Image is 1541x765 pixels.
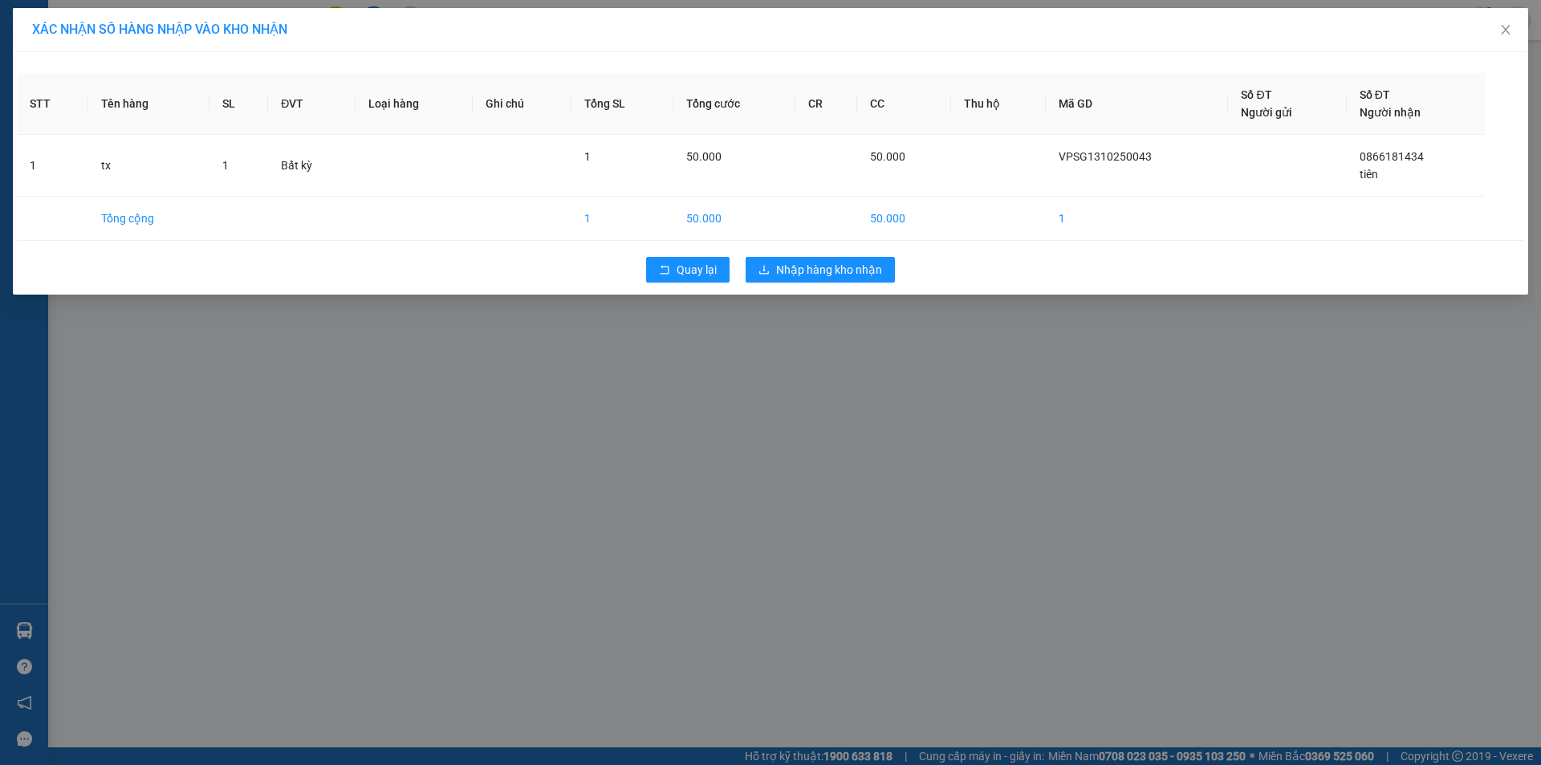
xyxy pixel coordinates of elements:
span: XÁC NHẬN SỐ HÀNG NHẬP VÀO KHO NHẬN [32,22,287,37]
th: Mã GD [1046,73,1228,135]
span: 0866181434 [1360,150,1424,163]
td: 1 [17,135,88,197]
span: Số ĐT [1360,88,1390,101]
td: Tổng cộng [88,197,209,241]
span: close [1499,23,1512,36]
button: Close [1483,8,1528,53]
th: Tổng SL [571,73,673,135]
th: Loại hàng [356,73,473,135]
td: 1 [571,197,673,241]
span: Nhập hàng kho nhận [776,261,882,279]
span: rollback [659,264,670,277]
td: 50.000 [857,197,951,241]
td: 50.000 [673,197,795,241]
th: CC [857,73,951,135]
th: CR [795,73,857,135]
td: tx [88,135,209,197]
span: Người nhận [1360,106,1421,119]
span: 1 [584,150,591,163]
span: 50.000 [870,150,905,163]
td: 1 [1046,197,1228,241]
span: Người gửi [1241,106,1292,119]
th: SL [209,73,269,135]
th: Tổng cước [673,73,795,135]
th: ĐVT [268,73,356,135]
span: Quay lại [677,261,717,279]
th: Ghi chú [473,73,571,135]
button: rollbackQuay lại [646,257,730,283]
span: 50.000 [686,150,722,163]
span: 1 [222,159,229,172]
span: VPSG1310250043 [1059,150,1152,163]
th: Tên hàng [88,73,209,135]
span: Số ĐT [1241,88,1271,101]
span: tiên [1360,168,1378,181]
td: Bất kỳ [268,135,356,197]
th: STT [17,73,88,135]
button: downloadNhập hàng kho nhận [746,257,895,283]
span: download [758,264,770,277]
th: Thu hộ [951,73,1046,135]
